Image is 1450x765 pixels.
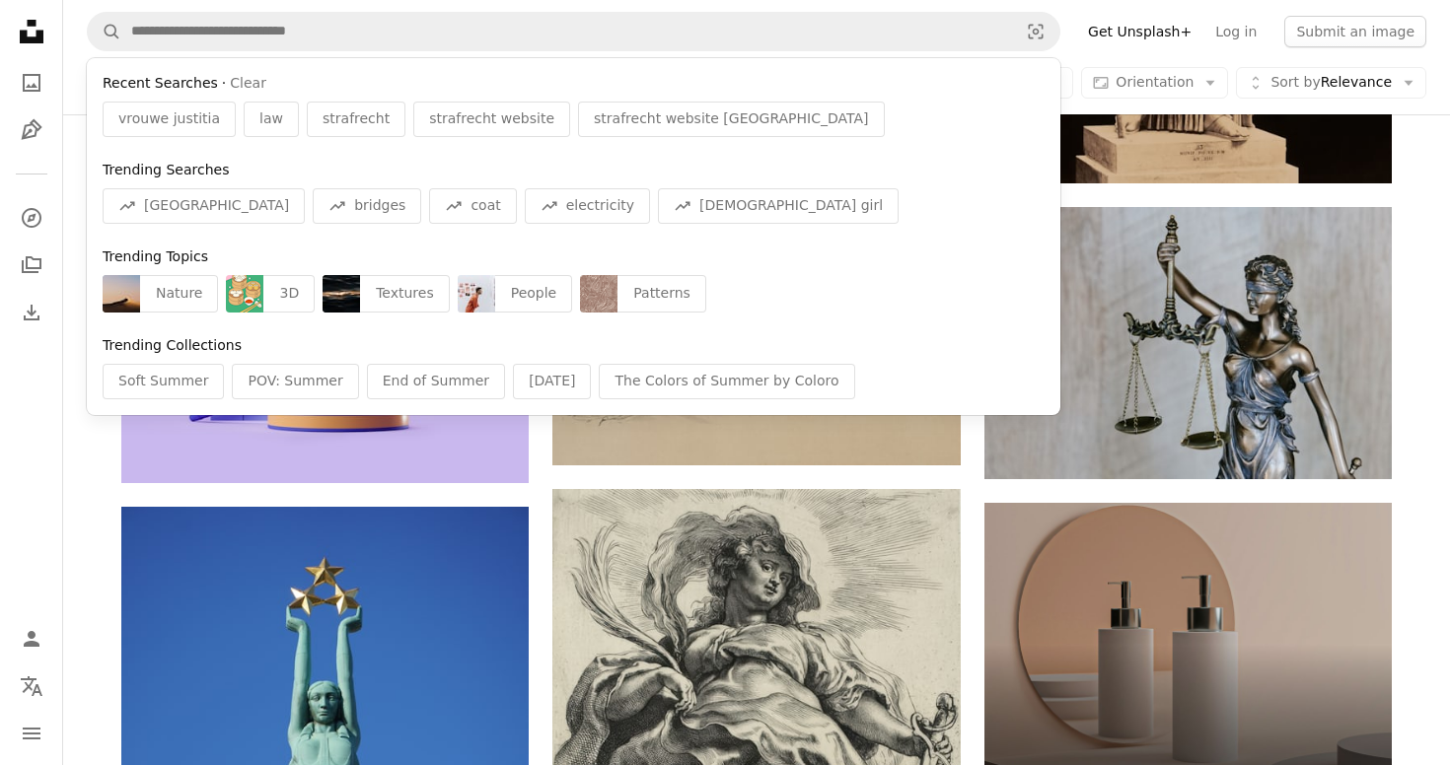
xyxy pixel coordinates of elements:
[699,196,883,216] span: [DEMOGRAPHIC_DATA] girl
[458,275,495,313] img: premium_photo-1756163700959-70915d58a694
[103,364,224,399] div: Soft Summer
[12,12,51,55] a: Home — Unsplash
[495,275,573,313] div: People
[1284,16,1426,47] button: Submit an image
[1081,67,1228,99] button: Orientation
[12,63,51,103] a: Photos
[323,109,390,129] span: strafrecht
[12,110,51,150] a: Illustrations
[1116,74,1194,90] span: Orientation
[599,364,854,399] div: The Colors of Summer by Coloro
[984,333,1392,351] a: woman holding sword statue during daytime
[103,74,218,94] span: Recent Searches
[103,275,140,313] img: premium_photo-1751520788468-d3b7b4b94a8e
[360,275,450,313] div: Textures
[87,12,1060,51] form: Find visuals sitewide
[118,109,220,129] span: vrouwe justitia
[12,198,51,238] a: Explore
[566,196,634,216] span: electricity
[144,196,289,216] span: [GEOGRAPHIC_DATA]
[259,109,283,129] span: law
[513,364,591,399] div: [DATE]
[471,196,500,216] span: coat
[1270,74,1320,90] span: Sort by
[88,13,121,50] button: Search Unsplash
[103,248,208,264] span: Trending Topics
[367,364,505,399] div: End of Summer
[232,364,358,399] div: POV: Summer
[1076,16,1203,47] a: Get Unsplash+
[12,714,51,753] button: Menu
[323,275,360,313] img: photo-1756232684964-09e6bee67c30
[230,74,266,94] button: Clear
[103,162,229,177] span: Trending Searches
[12,293,51,332] a: Download History
[354,196,405,216] span: bridges
[1236,67,1426,99] button: Sort byRelevance
[140,275,218,313] div: Nature
[984,207,1392,478] img: woman holding sword statue during daytime
[1012,13,1059,50] button: Visual search
[103,337,242,353] span: Trending Collections
[580,275,617,313] img: premium_vector-1736967617027-c9f55396949f
[12,619,51,659] a: Log in / Sign up
[617,275,706,313] div: Patterns
[429,109,554,129] span: strafrecht website
[263,275,315,313] div: 3D
[12,245,51,285] a: Collections
[103,74,1045,94] div: ·
[226,275,263,313] img: premium_vector-1733848647289-cab28616121b
[1270,73,1392,93] span: Relevance
[594,109,868,129] span: strafrecht website [GEOGRAPHIC_DATA]
[12,666,51,706] button: Language
[1203,16,1269,47] a: Log in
